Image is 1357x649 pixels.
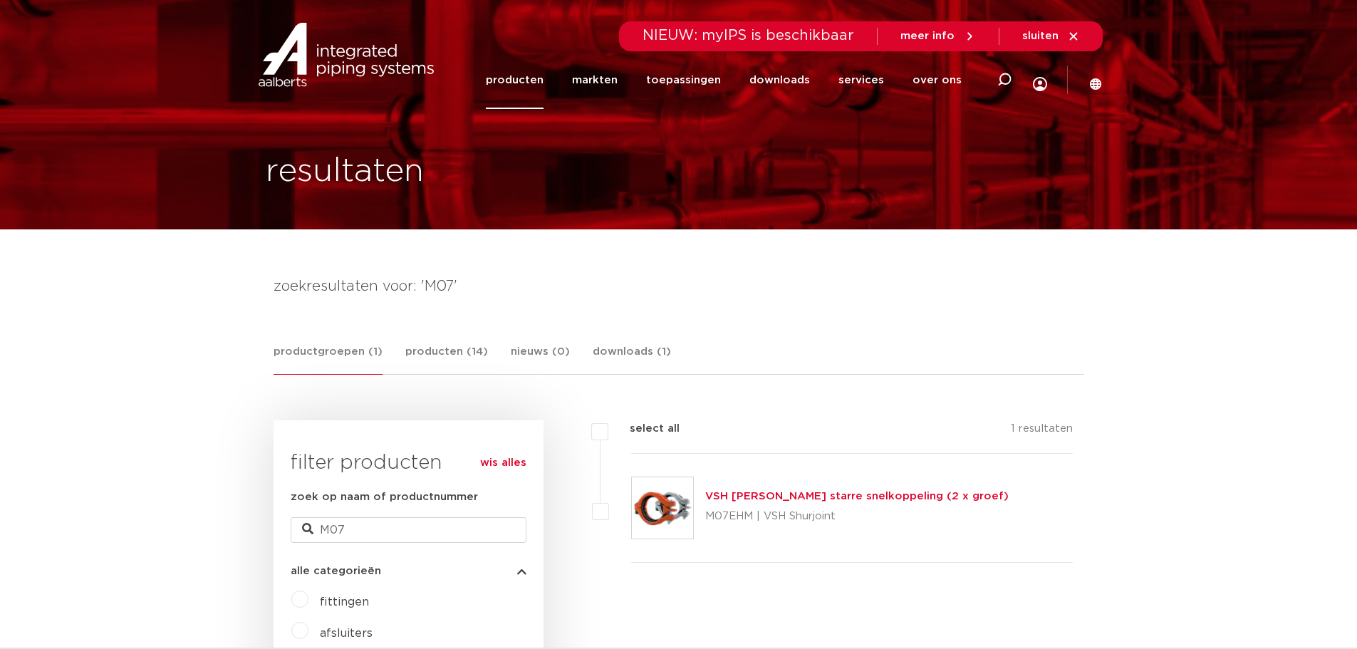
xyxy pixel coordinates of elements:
[291,489,478,506] label: zoek op naam of productnummer
[608,420,680,437] label: select all
[900,30,976,43] a: meer info
[572,51,618,109] a: markten
[480,455,526,472] a: wis alles
[646,51,721,109] a: toepassingen
[274,275,1084,298] h4: zoekresultaten voor: 'M07'
[320,596,369,608] a: fittingen
[291,566,381,576] span: alle categorieën
[405,343,488,374] a: producten (14)
[486,51,544,109] a: producten
[643,28,854,43] span: NIEUW: myIPS is beschikbaar
[749,51,810,109] a: downloads
[705,505,1009,528] p: M07EHM | VSH Shurjoint
[266,149,424,194] h1: resultaten
[291,517,526,543] input: zoeken
[705,491,1009,502] a: VSH [PERSON_NAME] starre snelkoppeling (2 x groef)
[291,566,526,576] button: alle categorieën
[291,449,526,477] h3: filter producten
[486,51,962,109] nav: Menu
[274,343,383,375] a: productgroepen (1)
[1011,420,1073,442] p: 1 resultaten
[320,628,373,639] a: afsluiters
[900,31,955,41] span: meer info
[632,477,693,539] img: Thumbnail for VSH Shurjoint starre snelkoppeling (2 x groef)
[838,51,884,109] a: services
[1033,47,1047,113] div: my IPS
[1022,31,1059,41] span: sluiten
[511,343,570,374] a: nieuws (0)
[913,51,962,109] a: over ons
[1022,30,1080,43] a: sluiten
[593,343,671,374] a: downloads (1)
